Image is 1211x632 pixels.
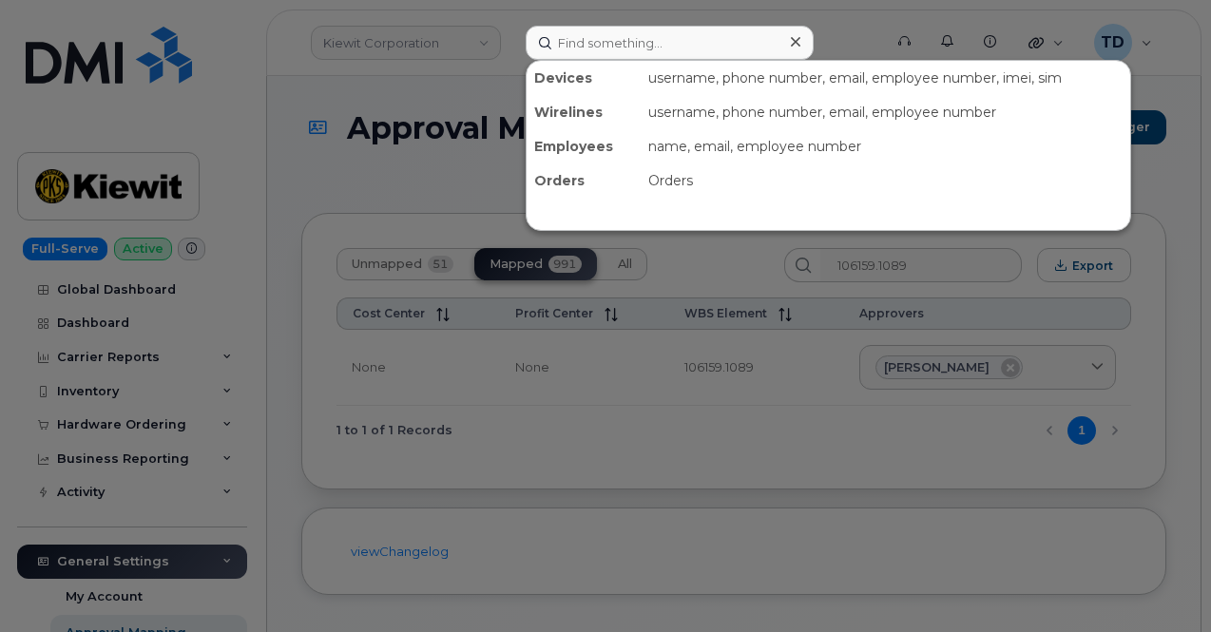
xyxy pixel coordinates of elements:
div: Employees [527,129,641,163]
div: username, phone number, email, employee number, imei, sim [641,61,1130,95]
iframe: Messenger Launcher [1128,549,1197,618]
div: Devices [527,61,641,95]
div: name, email, employee number [641,129,1130,163]
div: Wirelines [527,95,641,129]
div: Orders [641,163,1130,198]
div: username, phone number, email, employee number [641,95,1130,129]
div: Orders [527,163,641,198]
